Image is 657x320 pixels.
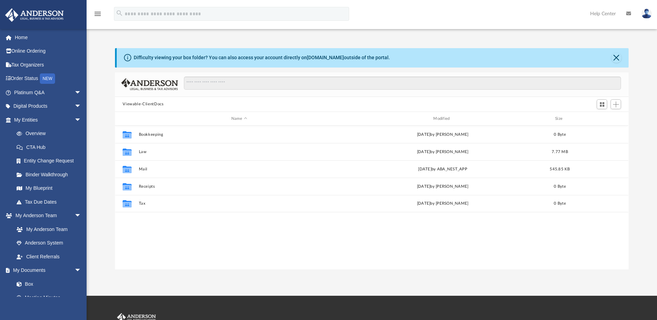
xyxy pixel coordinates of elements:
[611,99,621,109] button: Add
[10,195,92,209] a: Tax Due Dates
[343,132,543,138] div: [DATE] by [PERSON_NAME]
[577,116,625,122] div: id
[139,202,339,206] button: Tax
[118,116,135,122] div: id
[307,55,344,60] a: [DOMAIN_NAME]
[74,99,88,114] span: arrow_drop_down
[5,72,92,86] a: Order StatusNEW
[552,150,568,154] span: 7.77 MB
[597,99,607,109] button: Switch to Grid View
[10,277,85,291] a: Box
[74,86,88,100] span: arrow_drop_down
[139,167,339,171] button: Mail
[5,209,88,223] a: My Anderson Teamarrow_drop_down
[612,53,621,63] button: Close
[343,201,543,207] div: [DATE] by [PERSON_NAME]
[5,58,92,72] a: Tax Organizers
[94,10,102,18] i: menu
[139,184,339,189] button: Receipts
[40,73,55,84] div: NEW
[343,166,543,172] div: [DATE] by ABA_NEST_APP
[554,185,566,188] span: 0 Byte
[115,126,628,269] div: grid
[74,264,88,278] span: arrow_drop_down
[546,116,574,122] div: Size
[10,154,92,168] a: Entity Change Request
[5,86,92,99] a: Platinum Q&Aarrow_drop_down
[116,9,123,17] i: search
[139,150,339,154] button: Law
[10,291,88,305] a: Meeting Minutes
[550,167,570,171] span: 545.85 KB
[139,116,339,122] div: Name
[139,132,339,137] button: Bookkeeping
[3,8,66,22] img: Anderson Advisors Platinum Portal
[10,250,88,264] a: Client Referrals
[123,101,163,107] button: Viewable-ClientDocs
[342,116,543,122] div: Modified
[74,209,88,223] span: arrow_drop_down
[10,168,92,181] a: Binder Walkthrough
[10,236,88,250] a: Anderson System
[5,113,92,127] a: My Entitiesarrow_drop_down
[641,9,652,19] img: User Pic
[10,140,92,154] a: CTA Hub
[184,77,621,90] input: Search files and folders
[5,99,92,113] a: Digital Productsarrow_drop_down
[10,127,92,141] a: Overview
[5,30,92,44] a: Home
[554,202,566,206] span: 0 Byte
[94,13,102,18] a: menu
[134,54,390,61] div: Difficulty viewing your box folder? You can also access your account directly on outside of the p...
[74,113,88,127] span: arrow_drop_down
[10,181,88,195] a: My Blueprint
[5,264,88,277] a: My Documentsarrow_drop_down
[343,184,543,190] div: [DATE] by [PERSON_NAME]
[343,149,543,155] div: [DATE] by [PERSON_NAME]
[5,44,92,58] a: Online Ordering
[554,133,566,136] span: 0 Byte
[10,222,85,236] a: My Anderson Team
